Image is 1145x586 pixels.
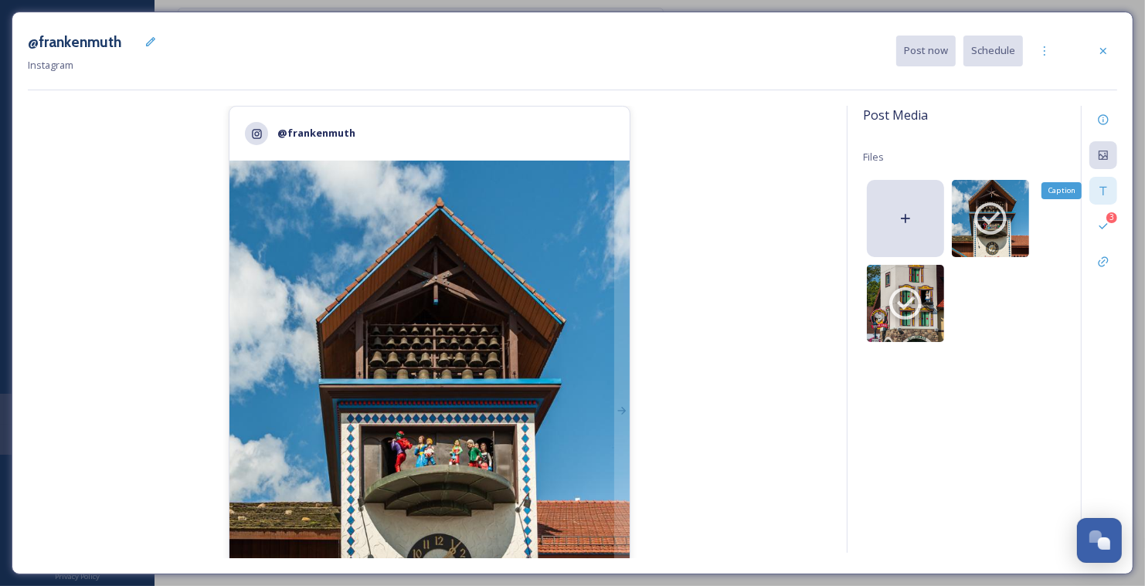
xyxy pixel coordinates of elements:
div: Caption [1041,182,1082,199]
span: Instagram [28,58,73,72]
div: 3 [1106,212,1117,223]
span: Files [863,150,884,164]
span: Post Media [863,106,928,124]
img: FrankNickIrwinCheeseHausClock1%20%282%29.jpg [867,265,944,342]
h3: @frankenmuth [28,31,121,53]
button: Open Chat [1077,518,1122,563]
button: Post now [896,36,956,66]
img: 03fe6917-93e4-4bde-9800-95738f9d9623.jpg [952,180,1029,257]
button: Schedule [963,36,1023,66]
strong: @frankenmuth [277,126,355,140]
